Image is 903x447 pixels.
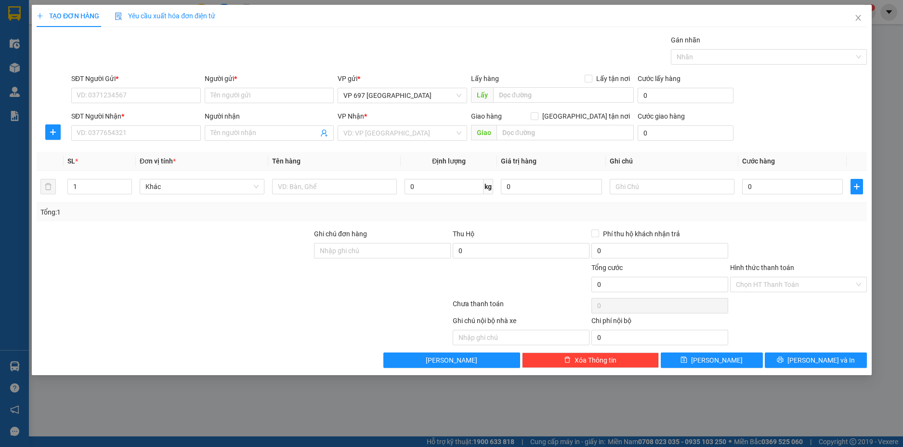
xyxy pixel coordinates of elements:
[272,157,301,165] span: Tên hàng
[776,356,783,364] span: printer
[522,352,658,368] button: deleteXóa Thông tin
[45,124,61,140] button: plus
[432,157,466,165] span: Định lượng
[851,179,863,194] button: plus
[46,128,60,136] span: plus
[37,13,43,19] span: plus
[538,111,633,122] span: [GEOGRAPHIC_DATA] tận nơi
[115,13,122,20] img: icon
[204,73,334,84] div: Người gửi
[314,243,451,258] input: Ghi chú đơn hàng
[452,230,474,238] span: Thu Hộ
[493,87,633,103] input: Dọc đường
[204,111,334,122] div: Người nhận
[501,179,602,194] input: 0
[338,73,467,84] div: VP gửi
[609,179,734,194] input: Ghi Chú
[314,230,367,238] label: Ghi chú đơn hàng
[40,179,56,194] button: delete
[383,352,520,368] button: [PERSON_NAME]
[575,355,616,366] span: Xóa Thông tin
[272,179,397,194] input: VD: Bàn, Ghế
[343,88,461,103] span: VP 697 Điện Biên Phủ
[115,12,215,20] span: Yêu cầu xuất hóa đơn điện tử
[471,75,498,82] span: Lấy hàng
[426,355,477,366] span: [PERSON_NAME]
[338,112,364,120] span: VP Nhận
[471,125,496,140] span: Giao
[452,298,590,315] div: Chưa thanh toán
[844,5,871,32] button: Close
[471,87,493,103] span: Lấy
[599,229,683,239] span: Phí thu hộ khách nhận trả
[660,352,762,368] button: save[PERSON_NAME]
[145,179,259,194] span: Khác
[691,355,743,366] span: [PERSON_NAME]
[67,157,75,165] span: SL
[637,75,680,82] label: Cước lấy hàng
[37,12,99,20] span: TẠO ĐƠN HÀNG
[564,356,571,364] span: delete
[742,157,774,165] span: Cước hàng
[591,264,622,271] span: Tổng cước
[637,125,733,141] input: Cước giao hàng
[681,356,687,364] span: save
[484,179,493,194] span: kg
[854,14,862,22] span: close
[320,129,328,137] span: user-add
[452,315,589,330] div: Ghi chú nội bộ nhà xe
[592,73,633,84] span: Lấy tận nơi
[471,112,501,120] span: Giao hàng
[764,352,866,368] button: printer[PERSON_NAME] và In
[670,36,700,44] label: Gán nhãn
[71,111,201,122] div: SĐT Người Nhận
[71,73,201,84] div: SĐT Người Gửi
[605,152,738,171] th: Ghi chú
[140,157,176,165] span: Đơn vị tính
[787,355,854,366] span: [PERSON_NAME] và In
[496,125,633,140] input: Dọc đường
[637,112,684,120] label: Cước giao hàng
[730,264,794,271] label: Hình thức thanh toán
[591,315,728,330] div: Chi phí nội bộ
[452,330,589,345] input: Nhập ghi chú
[40,207,349,217] div: Tổng: 1
[851,183,863,190] span: plus
[501,157,537,165] span: Giá trị hàng
[637,88,733,103] input: Cước lấy hàng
